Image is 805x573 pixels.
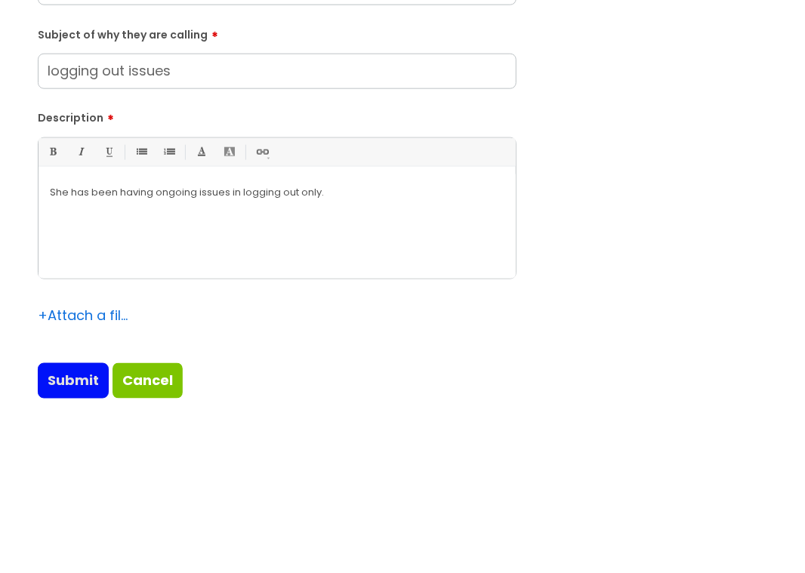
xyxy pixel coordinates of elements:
[38,106,517,125] label: Description
[99,143,118,162] a: Underline(Ctrl-U)
[38,303,128,328] div: Attach a file
[113,363,183,398] a: Cancel
[50,186,504,199] p: She has been having ongoing issues in logging out only.
[43,143,62,162] a: Bold (Ctrl-B)
[192,143,211,162] a: Font Color
[159,143,178,162] a: 1. Ordered List (Ctrl-Shift-8)
[220,143,239,162] a: Back Color
[131,143,150,162] a: • Unordered List (Ctrl-Shift-7)
[71,143,90,162] a: Italic (Ctrl-I)
[38,363,109,398] input: Submit
[38,23,517,42] label: Subject of why they are calling
[252,143,271,162] a: Link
